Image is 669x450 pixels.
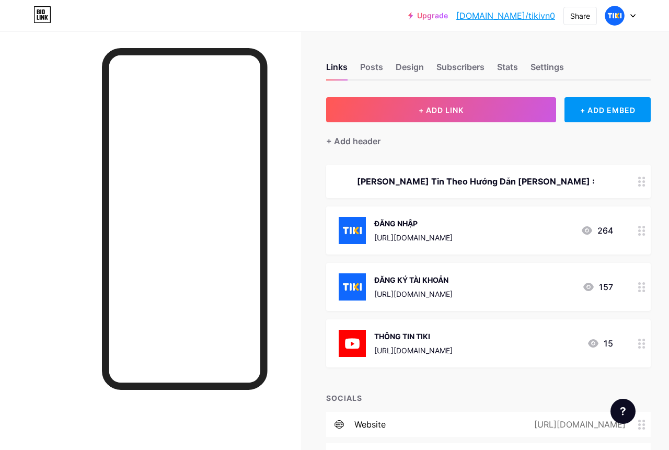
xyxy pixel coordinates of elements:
[374,331,453,342] div: THÔNG TIN TIKI
[354,418,386,431] div: website
[326,135,380,147] div: + Add header
[497,61,518,79] div: Stats
[419,106,464,114] span: + ADD LINK
[517,418,638,431] div: [URL][DOMAIN_NAME]
[339,330,366,357] img: THÔNG TIN TIKI
[581,224,613,237] div: 264
[326,97,556,122] button: + ADD LINK
[408,11,448,20] a: Upgrade
[530,61,564,79] div: Settings
[374,232,453,243] div: [URL][DOMAIN_NAME]
[339,175,613,188] div: [PERSON_NAME] Tin Theo Hướng Dẫn [PERSON_NAME] :
[456,9,555,22] a: [DOMAIN_NAME]/tikivn0
[339,217,366,244] img: ĐĂNG NHẬP
[605,6,625,26] img: Diễmm Nguyễnn
[339,273,366,301] img: ĐĂNG KÝ TÀI KHOẢN
[396,61,424,79] div: Design
[374,289,453,299] div: [URL][DOMAIN_NAME]
[326,61,348,79] div: Links
[374,218,453,229] div: ĐĂNG NHẬP
[582,281,613,293] div: 157
[326,393,651,403] div: SOCIALS
[360,61,383,79] div: Posts
[587,337,613,350] div: 15
[436,61,485,79] div: Subscribers
[564,97,651,122] div: + ADD EMBED
[570,10,590,21] div: Share
[374,345,453,356] div: [URL][DOMAIN_NAME]
[374,274,453,285] div: ĐĂNG KÝ TÀI KHOẢN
